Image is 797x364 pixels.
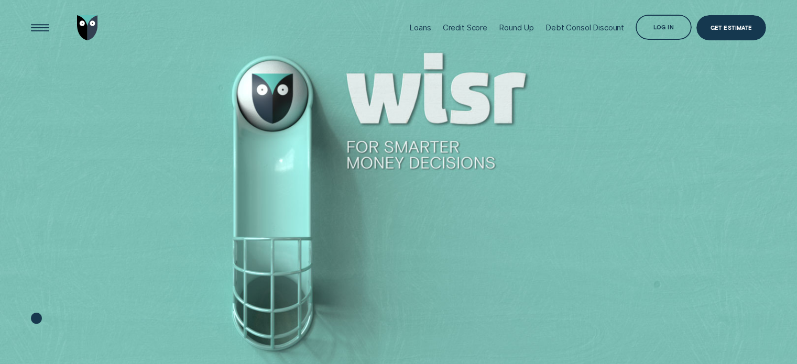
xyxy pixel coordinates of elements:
img: Wisr [77,15,98,40]
button: Log in [636,15,692,40]
div: Round Up [499,23,534,32]
a: Get Estimate [696,15,766,40]
div: Loans [409,23,431,32]
div: Debt Consol Discount [545,23,624,32]
div: Credit Score [443,23,487,32]
button: Open Menu [27,15,52,40]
